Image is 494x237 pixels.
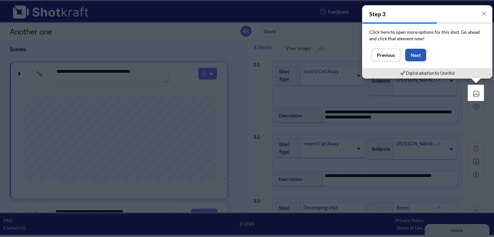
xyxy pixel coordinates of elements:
[400,70,454,76] a: 🚀 Digital adoption by Usetiful
[369,29,485,42] p: Click here to open more options for this shot. Go ahead and click that element now!
[5,6,60,10] div: Online
[405,49,426,61] button: Next
[362,6,492,22] h4: Step 3
[371,49,400,61] button: Previous
[471,89,481,99] img: Expand Icon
